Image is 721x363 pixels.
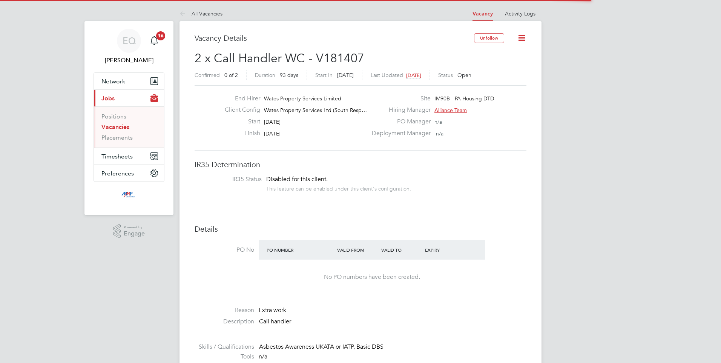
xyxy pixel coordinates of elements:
[264,130,281,137] span: [DATE]
[94,148,164,165] button: Timesheets
[434,118,442,125] span: n/a
[195,318,254,326] label: Description
[101,134,133,141] a: Placements
[84,21,173,215] nav: Main navigation
[337,72,354,78] span: [DATE]
[371,72,403,78] label: Last Updated
[195,306,254,314] label: Reason
[259,353,267,360] span: n/a
[94,56,164,65] span: Eva Quinn
[265,243,335,257] div: PO Number
[101,113,126,120] a: Positions
[255,72,275,78] label: Duration
[195,33,474,43] h3: Vacancy Details
[101,170,134,177] span: Preferences
[94,189,164,201] a: Go to home page
[101,153,133,160] span: Timesheets
[434,95,494,102] span: IM90B - PA Housing DTD
[118,189,140,201] img: mmpconsultancy-logo-retina.png
[264,107,367,114] span: Wates Property Services Ltd (South Resp…
[266,175,328,183] span: Disabled for this client.
[195,51,364,66] span: 2 x Call Handler WC - V181407
[438,72,453,78] label: Status
[367,118,431,126] label: PO Manager
[379,243,423,257] div: Valid To
[94,165,164,181] button: Preferences
[219,95,260,103] label: End Hirer
[224,72,238,78] span: 0 of 2
[124,224,145,231] span: Powered by
[101,123,129,131] a: Vacancies
[423,243,467,257] div: Expiry
[156,31,165,40] span: 16
[195,160,526,169] h3: IR35 Determination
[124,231,145,237] span: Engage
[505,10,535,17] a: Activity Logs
[367,106,431,114] label: Hiring Manager
[195,353,254,361] label: Tools
[266,273,477,281] div: No PO numbers have been created.
[219,118,260,126] label: Start
[367,129,431,137] label: Deployment Manager
[147,29,162,53] a: 16
[259,306,286,314] span: Extra work
[264,118,281,125] span: [DATE]
[195,72,220,78] label: Confirmed
[219,129,260,137] label: Finish
[195,224,526,234] h3: Details
[266,183,411,192] div: This feature can be enabled under this client's configuration.
[113,224,145,238] a: Powered byEngage
[280,72,298,78] span: 93 days
[436,130,443,137] span: n/a
[94,106,164,148] div: Jobs
[101,95,115,102] span: Jobs
[101,78,125,85] span: Network
[179,10,222,17] a: All Vacancies
[94,90,164,106] button: Jobs
[367,95,431,103] label: Site
[335,243,379,257] div: Valid From
[259,343,526,351] div: Asbestos Awareness UKATA or IATP, Basic DBS
[195,246,254,254] label: PO No
[264,95,341,102] span: Wates Property Services Limited
[315,72,333,78] label: Start In
[94,29,164,65] a: EQ[PERSON_NAME]
[123,36,136,46] span: EQ
[472,11,493,17] a: Vacancy
[259,318,526,326] p: Call handler
[434,107,467,114] span: Alliance Team
[474,33,504,43] button: Unfollow
[457,72,471,78] span: Open
[202,175,262,183] label: IR35 Status
[195,343,254,351] label: Skills / Qualifications
[219,106,260,114] label: Client Config
[94,73,164,89] button: Network
[406,72,421,78] span: [DATE]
